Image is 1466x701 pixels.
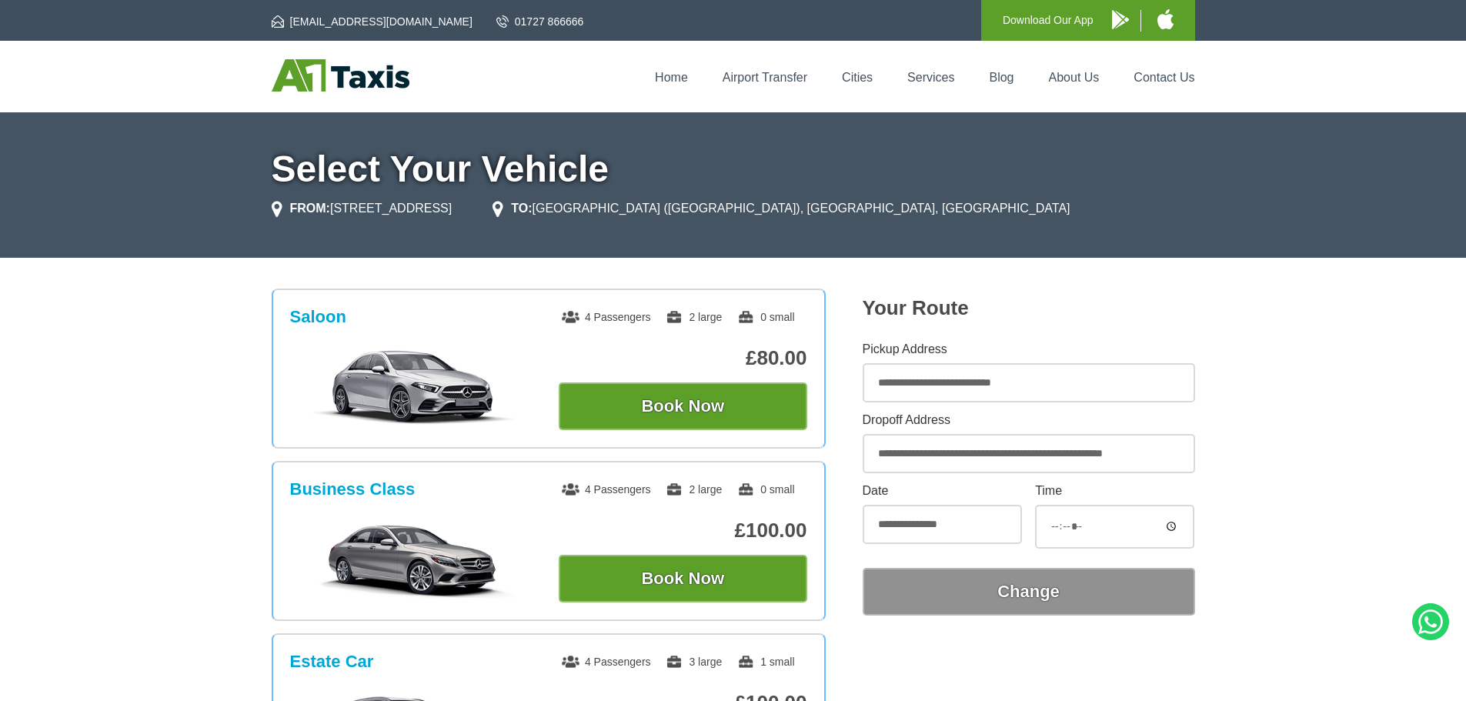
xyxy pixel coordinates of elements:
[863,296,1195,320] h2: Your Route
[290,202,330,215] strong: FROM:
[1134,71,1194,84] a: Contact Us
[290,307,346,327] h3: Saloon
[666,311,722,323] span: 2 large
[737,311,794,323] span: 0 small
[272,199,452,218] li: [STREET_ADDRESS]
[272,14,473,29] a: [EMAIL_ADDRESS][DOMAIN_NAME]
[863,343,1195,356] label: Pickup Address
[907,71,954,84] a: Services
[655,71,688,84] a: Home
[272,151,1195,188] h1: Select Your Vehicle
[863,568,1195,616] button: Change
[298,521,529,598] img: Business Class
[723,71,807,84] a: Airport Transfer
[290,479,416,499] h3: Business Class
[559,555,807,603] button: Book Now
[842,71,873,84] a: Cities
[737,483,794,496] span: 0 small
[1035,485,1194,497] label: Time
[562,311,651,323] span: 4 Passengers
[1049,71,1100,84] a: About Us
[737,656,794,668] span: 1 small
[666,656,722,668] span: 3 large
[989,71,1014,84] a: Blog
[298,349,529,426] img: Saloon
[511,202,532,215] strong: TO:
[272,59,409,92] img: A1 Taxis St Albans LTD
[559,519,807,542] p: £100.00
[493,199,1070,218] li: [GEOGRAPHIC_DATA] ([GEOGRAPHIC_DATA]), [GEOGRAPHIC_DATA], [GEOGRAPHIC_DATA]
[559,346,807,370] p: £80.00
[1157,9,1174,29] img: A1 Taxis iPhone App
[562,656,651,668] span: 4 Passengers
[666,483,722,496] span: 2 large
[496,14,584,29] a: 01727 866666
[562,483,651,496] span: 4 Passengers
[1003,11,1094,30] p: Download Our App
[1112,10,1129,29] img: A1 Taxis Android App
[863,414,1195,426] label: Dropoff Address
[863,485,1022,497] label: Date
[290,652,374,672] h3: Estate Car
[559,382,807,430] button: Book Now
